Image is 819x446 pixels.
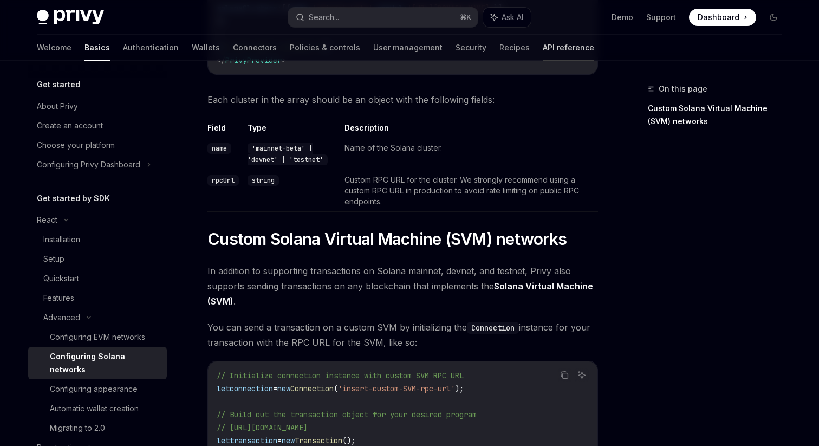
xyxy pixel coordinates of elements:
[342,436,355,445] span: ();
[84,35,110,61] a: Basics
[230,384,273,393] span: connection
[689,9,756,26] a: Dashboard
[28,269,167,288] a: Quickstart
[28,399,167,418] a: Automatic wallet creation
[37,158,140,171] div: Configuring Privy Dashboard
[37,119,103,132] div: Create an account
[502,12,523,23] span: Ask AI
[646,12,676,23] a: Support
[28,230,167,249] a: Installation
[28,327,167,347] a: Configuring EVM networks
[467,322,519,334] code: Connection
[230,436,277,445] span: transaction
[217,436,230,445] span: let
[28,288,167,308] a: Features
[248,175,279,186] code: string
[217,410,477,419] span: // Build out the transaction object for your desired program
[460,13,471,22] span: ⌘ K
[575,368,589,382] button: Ask AI
[207,229,567,249] span: Custom Solana Virtual Machine (SVM) networks
[207,320,598,350] span: You can send a transaction on a custom SVM by initializing the instance for your transaction with...
[28,379,167,399] a: Configuring appearance
[290,384,334,393] span: Connection
[37,10,104,25] img: dark logo
[50,422,105,435] div: Migrating to 2.0
[28,135,167,155] a: Choose your platform
[273,384,277,393] span: =
[295,436,342,445] span: Transaction
[277,436,282,445] span: =
[207,92,598,107] span: Each cluster in the array should be an object with the following fields:
[243,122,340,138] th: Type
[543,35,594,61] a: API reference
[648,100,791,130] a: Custom Solana Virtual Machine (SVM) networks
[456,35,486,61] a: Security
[455,384,464,393] span: );
[698,12,739,23] span: Dashboard
[50,331,145,344] div: Configuring EVM networks
[207,143,231,154] code: name
[50,350,160,376] div: Configuring Solana networks
[43,253,64,266] div: Setup
[28,96,167,116] a: About Privy
[123,35,179,61] a: Authentication
[499,35,530,61] a: Recipes
[43,292,74,305] div: Features
[338,384,455,393] span: 'insert-custom-SVM-rpc-url'
[282,436,295,445] span: new
[207,263,598,309] span: In addition to supporting transactions on Solana mainnet, devnet, and testnet, Privy also support...
[28,116,167,135] a: Create an account
[334,384,338,393] span: (
[28,249,167,269] a: Setup
[340,122,598,138] th: Description
[765,9,782,26] button: Toggle dark mode
[373,35,443,61] a: User management
[37,214,57,227] div: React
[217,384,230,393] span: let
[37,139,115,152] div: Choose your platform
[207,281,593,307] a: Solana Virtual Machine (SVM)
[207,122,243,138] th: Field
[659,82,707,95] span: On this page
[340,138,598,170] td: Name of the Solana cluster.
[28,347,167,379] a: Configuring Solana networks
[483,8,531,27] button: Ask AI
[50,402,139,415] div: Automatic wallet creation
[233,35,277,61] a: Connectors
[290,35,360,61] a: Policies & controls
[207,175,239,186] code: rpcUrl
[612,12,633,23] a: Demo
[37,192,110,205] h5: Get started by SDK
[277,384,290,393] span: new
[37,78,80,91] h5: Get started
[288,8,478,27] button: Search...⌘K
[557,368,571,382] button: Copy the contents from the code block
[192,35,220,61] a: Wallets
[43,311,80,324] div: Advanced
[37,35,71,61] a: Welcome
[50,383,138,396] div: Configuring appearance
[217,371,464,380] span: // Initialize connection instance with custom SVM RPC URL
[248,143,328,165] code: 'mainnet-beta' | 'devnet' | 'testnet'
[217,423,308,432] span: // [URL][DOMAIN_NAME]
[43,233,80,246] div: Installation
[340,170,598,212] td: Custom RPC URL for the cluster. We strongly recommend using a custom RPC URL in production to avo...
[37,100,78,113] div: About Privy
[43,272,79,285] div: Quickstart
[309,11,339,24] div: Search...
[28,418,167,438] a: Migrating to 2.0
